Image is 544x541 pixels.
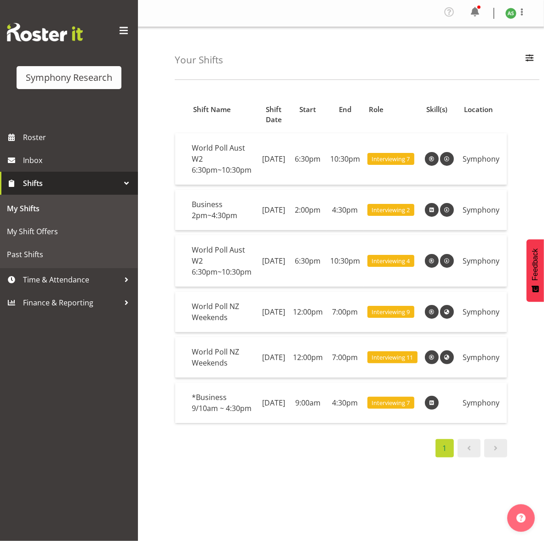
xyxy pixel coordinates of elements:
[459,190,507,231] td: Symphony
[7,23,83,41] img: Rosterit website logo
[464,104,501,115] div: Location
[426,104,453,115] div: Skill(s)
[516,513,526,523] img: help-xxl-2.png
[459,337,507,378] td: Symphony
[372,155,410,163] span: Interviewing 7
[289,235,326,287] td: 6:30pm
[289,133,326,185] td: 6:30pm
[7,225,131,238] span: My Shift Offers
[188,292,258,332] td: World Poll NZ Weekends
[175,55,223,65] h4: Your Shifts
[332,104,358,115] div: End
[7,202,131,215] span: My Shifts
[258,292,289,332] td: [DATE]
[258,235,289,287] td: [DATE]
[294,104,321,115] div: Start
[23,130,133,144] span: Roster
[289,337,326,378] td: 12:00pm
[505,8,516,19] img: ange-steiger11422.jpg
[258,383,289,423] td: [DATE]
[527,239,544,302] button: Feedback - Show survey
[2,243,136,266] a: Past Shifts
[2,220,136,243] a: My Shift Offers
[258,190,289,231] td: [DATE]
[263,104,284,125] div: Shift Date
[326,337,364,378] td: 7:00pm
[2,197,136,220] a: My Shifts
[520,50,539,70] button: Filter Employees
[289,292,326,332] td: 12:00pm
[289,383,326,423] td: 9:00am
[459,383,507,423] td: Symphony
[372,353,413,362] span: Interviewing 11
[258,133,289,185] td: [DATE]
[372,206,410,214] span: Interviewing 2
[258,337,289,378] td: [DATE]
[459,133,507,185] td: Symphony
[188,383,258,423] td: *Business 9/10am ~ 4:30pm
[289,190,326,231] td: 2:00pm
[326,235,364,287] td: 10:30pm
[459,292,507,332] td: Symphony
[23,273,120,287] span: Time & Attendance
[193,104,253,115] div: Shift Name
[23,153,133,167] span: Inbox
[326,292,364,332] td: 7:00pm
[23,176,120,190] span: Shifts
[326,190,364,231] td: 4:30pm
[326,133,364,185] td: 10:30pm
[188,133,258,185] td: World Poll Aust W2 6:30pm~10:30pm
[531,248,539,281] span: Feedback
[372,399,410,407] span: Interviewing 7
[369,104,416,115] div: Role
[188,337,258,378] td: World Poll NZ Weekends
[459,235,507,287] td: Symphony
[23,296,120,310] span: Finance & Reporting
[372,308,410,316] span: Interviewing 9
[188,235,258,287] td: World Poll Aust W2 6:30pm~10:30pm
[326,383,364,423] td: 4:30pm
[7,248,131,261] span: Past Shifts
[26,71,112,85] div: Symphony Research
[188,190,258,231] td: Business 2pm~4:30pm
[372,257,410,265] span: Interviewing 4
